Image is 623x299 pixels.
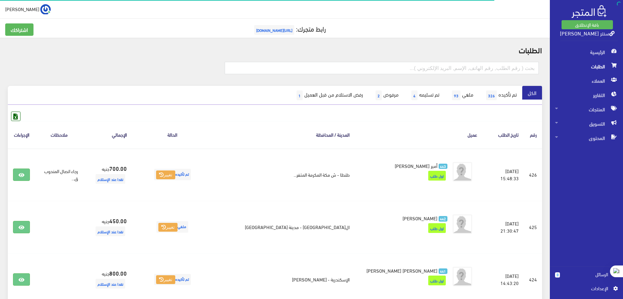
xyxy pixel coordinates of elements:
td: طنطا - ش مكة المكرمة المتفر... [213,148,354,201]
td: جنيه [83,148,132,201]
a: الرئيسية [550,45,623,59]
span: 0 [555,272,560,278]
span: 442 [439,216,447,222]
span: نقدا عند الإستلام [96,226,125,236]
a: 442 [PERSON_NAME] [365,214,447,222]
strong: 700.00 [109,164,127,172]
span: تم تأكيده [154,274,191,285]
a: الكل [522,86,542,100]
td: جنيه [83,201,132,253]
span: العملاء [555,74,618,88]
input: بحث ( رقم الطلب, رقم الهاتف, الإسم, البريد اﻹلكتروني )... [225,62,539,74]
strong: 450.00 [109,216,127,225]
td: ال[GEOGRAPHIC_DATA] - مدينة [GEOGRAPHIC_DATA] [213,201,354,253]
th: عميل [355,121,483,148]
span: التسويق [555,116,618,131]
a: سنتر [PERSON_NAME] [560,28,615,38]
button: تغيير [158,223,178,232]
a: مرفوض2 [368,86,404,105]
span: نقدا عند الإستلام [96,279,125,289]
td: [DATE] 15:48:33 [483,148,524,201]
a: المنتجات [550,102,623,116]
img: ... [40,4,51,15]
span: 93 [452,90,460,100]
a: التقارير [550,88,623,102]
span: اﻹعدادات [560,285,608,292]
a: 0 الرسائل [555,271,618,285]
a: اشتراكك [5,23,33,36]
th: ملاحظات [35,121,83,148]
span: [PERSON_NAME] [5,5,39,13]
td: رجاء اتصال المندوب ق... [35,148,83,201]
span: 441 [439,268,447,274]
span: الرسائل [565,271,608,278]
th: الحالة [132,121,213,148]
span: [URL][DOMAIN_NAME] [254,25,294,35]
a: ... [PERSON_NAME] [5,4,51,14]
a: باقة الإنطلاق [562,20,613,29]
span: المحتوى [555,131,618,145]
a: 443 أمير [PERSON_NAME] [365,162,447,169]
span: أمير [PERSON_NAME] [395,161,437,170]
h2: الطلبات [8,46,542,54]
a: العملاء [550,74,623,88]
iframe: Drift Widget Chat Controller [8,254,33,279]
a: رفض الاستلام من قبل العميل1 [289,86,368,105]
img: avatar.png [453,267,472,286]
span: 443 [439,164,447,169]
span: نقدا عند الإستلام [96,174,125,184]
a: اﻹعدادات [555,285,618,295]
span: تم تأكيده [154,169,191,180]
td: [DATE] 21:30:47 [483,201,524,253]
span: 1 [297,90,303,100]
a: تم تأكيده326 [479,86,522,105]
th: اﻹجمالي [83,121,132,148]
th: الإجراءات [8,121,35,148]
button: تغيير [156,275,175,284]
a: ملغي93 [445,86,479,105]
a: تم تسليمه4 [404,86,445,105]
span: 4 [411,90,418,100]
a: الطلبات [550,59,623,74]
td: 425 [524,201,542,253]
span: اول طلب [428,276,446,285]
span: [PERSON_NAME] [PERSON_NAME] [366,266,437,275]
img: avatar.png [453,162,472,182]
span: اول طلب [428,223,446,233]
span: المنتجات [555,102,618,116]
a: 441 [PERSON_NAME] [PERSON_NAME] [365,267,447,274]
th: تاريخ الطلب [483,121,524,148]
span: ملغي [156,221,188,233]
strong: 800.00 [109,269,127,277]
th: رقم [524,121,542,148]
th: المدينة / المحافظة [213,121,354,148]
a: المحتوى [550,131,623,145]
span: 326 [486,90,497,100]
span: الطلبات [555,59,618,74]
span: [PERSON_NAME] [403,213,437,223]
button: تغيير [156,170,175,180]
img: avatar.png [453,214,472,234]
td: 426 [524,148,542,201]
span: التقارير [555,88,618,102]
span: اول طلب [428,171,446,181]
span: الرئيسية [555,45,618,59]
a: رابط متجرك:[URL][DOMAIN_NAME] [253,22,326,34]
img: . [572,5,606,18]
span: 2 [376,90,382,100]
